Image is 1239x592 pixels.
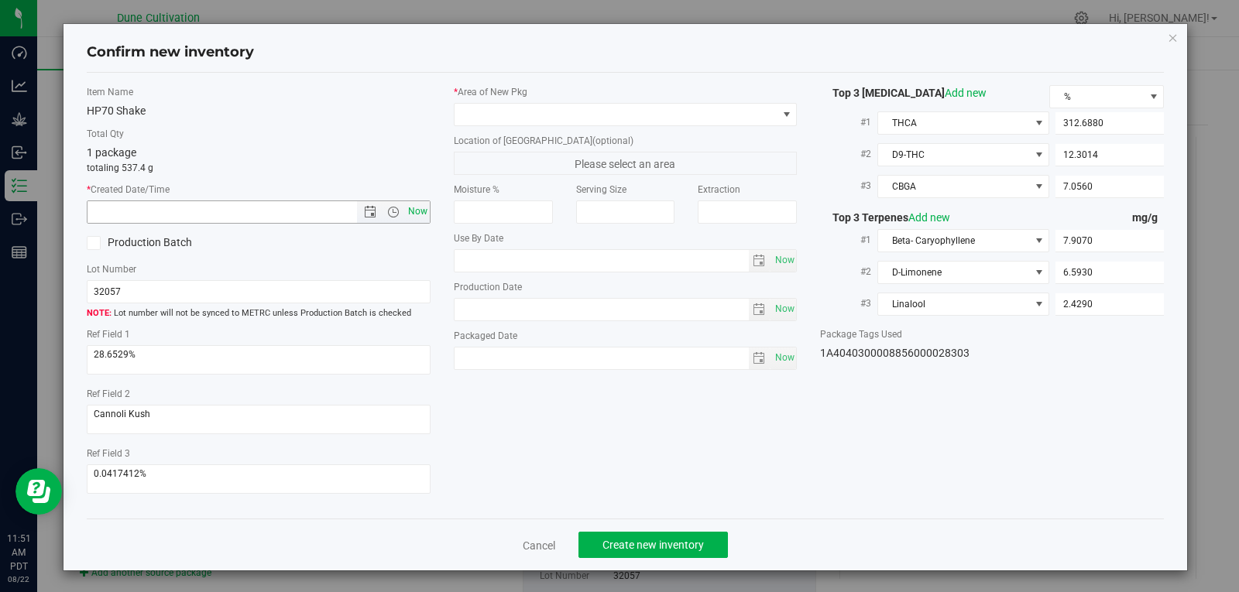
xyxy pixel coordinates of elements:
input: 2.4290 [1055,293,1164,315]
label: Lot Number [87,262,431,276]
a: Add new [908,211,950,224]
a: Cancel [523,538,555,553]
input: 12.3014 [1055,144,1164,166]
span: Top 3 Terpenes [820,211,950,224]
p: totaling 537.4 g [87,161,431,175]
div: 1A4040300008856000028303 [820,345,1164,361]
span: CBGA [878,176,1029,197]
span: Lot number will not be synced to METRC unless Production Batch is checked [87,307,431,320]
button: Create new inventory [578,532,728,558]
span: mg/g [1132,211,1164,224]
label: #3 [820,172,877,200]
label: Location of [GEOGRAPHIC_DATA] [454,134,798,148]
iframe: Resource center [15,468,62,515]
label: Item Name [87,85,431,99]
label: Ref Field 3 [87,447,431,460]
span: select [749,299,771,320]
span: D9-THC [878,144,1029,166]
label: Extraction [698,183,797,197]
label: Package Tags Used [820,327,1164,341]
span: Create new inventory [602,539,704,551]
label: Area of New Pkg [454,85,798,99]
span: % [1050,86,1144,108]
span: select [749,347,771,369]
input: 6.5930 [1055,262,1164,283]
input: 7.0560 [1055,176,1164,197]
label: Production Date [454,280,798,294]
span: select [749,250,771,272]
label: Ref Field 1 [87,327,431,341]
label: Ref Field 2 [87,387,431,401]
label: #1 [820,108,877,136]
span: Set Current date [404,200,431,223]
span: 1 package [87,146,136,159]
span: Beta- Caryophyllene [878,230,1029,252]
span: Open the date view [357,206,383,218]
input: 312.6880 [1055,112,1164,134]
span: select [771,347,796,369]
span: Set Current date [771,347,798,369]
label: Created Date/Time [87,183,431,197]
h4: Confirm new inventory [87,43,254,63]
span: select [771,299,796,320]
div: HP70 Shake [87,103,431,119]
span: D-Limonene [878,262,1029,283]
span: THCA [878,112,1029,134]
span: Linalool [878,293,1029,315]
label: Serving Size [576,183,675,197]
label: Packaged Date [454,329,798,343]
span: Set Current date [771,249,798,272]
a: Add new [945,87,987,99]
span: Open the time view [379,206,406,218]
span: select [771,250,796,272]
span: Top 3 [MEDICAL_DATA] [820,87,987,99]
span: Set Current date [771,298,798,320]
label: #3 [820,289,877,317]
label: Production Batch [87,234,247,251]
span: Please select an area [454,152,798,175]
label: Moisture % [454,183,553,197]
input: 7.9070 [1055,230,1164,252]
label: #2 [820,258,877,286]
label: #1 [820,226,877,254]
label: #2 [820,140,877,168]
span: (optional) [592,135,633,146]
label: Total Qty [87,127,431,141]
label: Use By Date [454,231,798,245]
